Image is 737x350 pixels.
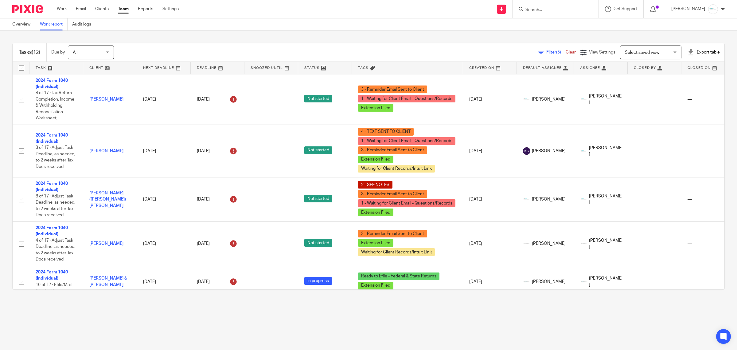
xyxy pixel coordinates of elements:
input: Search [525,7,580,13]
a: Settings [162,6,179,12]
a: Clear [566,50,576,54]
span: (5) [556,50,561,54]
div: [DATE] [197,194,238,204]
a: [PERSON_NAME] ([PERSON_NAME]) [PERSON_NAME] [89,191,126,208]
span: Ready to Efile - Federal & State Returns [358,272,439,280]
span: 1 - Waiting for Client Email - Questions/Records [358,95,455,102]
img: _Logo.png [523,96,530,103]
a: 2024 Form 1040 (Individual) [36,133,68,144]
span: Extension Filed [358,156,393,163]
span: 8 of 17 · Tax Return Completion, Income & Withholding Reconciliation Worksheet,... [36,91,74,120]
span: View Settings [589,50,615,54]
td: [DATE] [137,74,191,125]
span: Not started [304,195,332,202]
td: [DATE] [463,266,517,297]
a: [PERSON_NAME] & [PERSON_NAME] [89,276,127,287]
span: [PERSON_NAME] [532,196,566,202]
span: Select saved view [625,50,659,55]
span: 1 - Waiting for Client Email - Questions/Records [358,137,455,145]
a: Team [118,6,129,12]
a: Email [76,6,86,12]
img: _Logo.png [580,240,587,247]
td: — [681,177,735,222]
img: _Logo.png [580,196,587,203]
span: 3 of 17 · Adjust Task Deadline, as needed, to 2 weeks after Tax Docs received [36,145,75,169]
span: 3 - Reminder Email Sent to Client [358,86,427,93]
div: [DATE] [197,146,238,156]
td: — [681,74,735,125]
span: 8 of 17 · Adjust Task Deadline, as needed, to 2 weeks after Tax Docs received [36,194,75,217]
span: 16 of 17 · Efile/Mail City Tax Returns [36,283,72,293]
span: In progress [304,277,332,285]
img: _Logo.png [708,4,718,14]
span: 3 - Reminder Email Sent to Client [358,190,427,198]
a: 2024 Form 1040 (Individual) [36,270,68,280]
span: [PERSON_NAME] [589,145,622,157]
span: [PERSON_NAME] [532,148,566,154]
a: Work [57,6,67,12]
h1: Tasks [19,49,40,56]
span: 4 of 17 · Adjust Task Deadline, as needed, to 2 weeks after Tax Docs received [36,238,75,262]
span: 3 - Reminder Email Sent to Client [358,230,427,237]
span: 4 - TEXT SENT TO CLIENT [358,128,414,136]
td: [DATE] [463,221,517,266]
span: All [73,50,77,55]
span: Filter [546,50,566,54]
td: [DATE] [463,177,517,222]
a: 2024 Form 1040 (Individual) [36,226,68,236]
a: Overview [12,18,35,30]
span: Extension Filed [358,282,393,289]
span: [PERSON_NAME] [532,241,566,247]
a: 2024 Form 1040 (Individual) [36,78,68,89]
td: [DATE] [137,221,191,266]
span: [PERSON_NAME] [589,275,622,288]
td: [DATE] [137,177,191,222]
a: [PERSON_NAME] [89,149,123,153]
img: _Logo.png [523,240,530,247]
span: [PERSON_NAME] [532,96,566,102]
span: Not started [304,239,332,247]
p: Due by [51,49,65,55]
td: [DATE] [463,125,517,177]
div: [DATE] [197,94,238,104]
span: Extension Filed [358,104,393,112]
span: 2 - SEE NOTES [358,181,392,189]
img: _Logo.png [580,96,587,103]
span: Get Support [614,7,637,11]
td: [DATE] [137,266,191,297]
span: [PERSON_NAME] [532,279,566,285]
div: [DATE] [197,239,238,249]
span: Extension Filed [358,239,393,247]
span: (12) [32,50,40,55]
span: Not started [304,95,332,102]
img: svg%3E [523,147,530,155]
img: _Logo.png [580,278,587,285]
img: _Logo.png [523,278,530,285]
span: Not started [304,146,332,154]
span: [PERSON_NAME] [589,193,622,206]
span: Waiting for Client Records/Intuit Link [358,248,435,256]
td: [DATE] [463,74,517,125]
a: [PERSON_NAME] [89,97,123,101]
td: [DATE] [137,125,191,177]
img: _Logo.png [580,147,587,155]
td: — [681,266,735,297]
img: _Logo.png [523,196,530,203]
span: [PERSON_NAME] [589,237,622,250]
span: Waiting for Client Records/Intuit Link [358,165,435,173]
img: Pixie [12,5,43,13]
div: Export table [688,49,720,55]
a: Clients [95,6,109,12]
span: [PERSON_NAME] [589,93,622,106]
a: Audit logs [72,18,96,30]
a: Reports [138,6,153,12]
td: — [681,125,735,177]
p: [PERSON_NAME] [671,6,705,12]
td: — [681,221,735,266]
a: [PERSON_NAME] [89,241,123,246]
span: Tags [358,66,368,70]
span: Extension Filed [358,209,393,216]
span: 1 - Waiting for Client Email - Questions/Records [358,199,455,207]
div: [DATE] [197,277,238,287]
a: 2024 Form 1040 (Individual) [36,181,68,192]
